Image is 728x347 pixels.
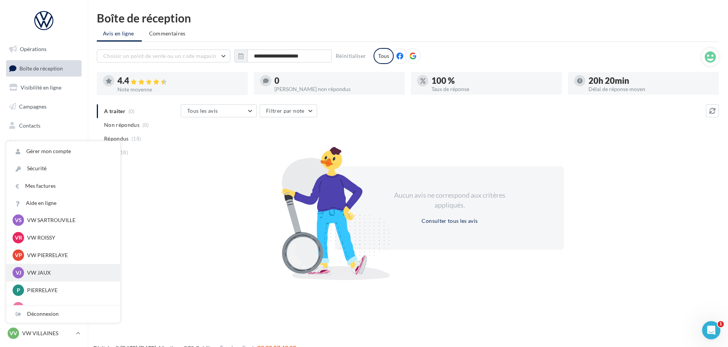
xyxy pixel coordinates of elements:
a: Campagnes DataOnDemand [5,200,83,222]
div: 100 % [431,77,556,85]
span: Boîte de réception [19,65,63,71]
button: Tous les avis [181,104,257,117]
div: Délai de réponse moyen [588,86,713,92]
a: Calendrier [5,155,83,171]
div: Tous [374,48,394,64]
a: Boîte de réception [5,60,83,77]
p: JAUX [27,304,111,312]
span: J [17,304,19,312]
span: VJ [16,269,21,277]
div: Taux de réponse [431,86,556,92]
div: Aucun avis ne correspond aux critères appliqués. [384,190,515,210]
div: Déconnexion [6,305,120,323]
span: Visibilité en ligne [21,84,61,91]
p: VW ROISSY [27,234,111,241]
div: 0 [274,77,399,85]
span: (0) [143,122,149,128]
span: Non répondus [104,121,140,129]
button: Réinitialiser [333,51,369,61]
span: Campagnes [19,103,47,110]
span: Choisir un point de vente ou un code magasin [103,53,216,59]
span: Contacts [19,122,40,128]
span: (18) [119,149,128,155]
p: VW VILLAINES [22,329,73,337]
a: Campagnes [5,99,83,115]
div: [PERSON_NAME] non répondus [274,86,399,92]
iframe: Intercom live chat [702,321,720,339]
a: PLV et print personnalisable [5,174,83,197]
button: Choisir un point de vente ou un code magasin [97,50,230,62]
a: Opérations [5,41,83,57]
a: VV VW VILLAINES [6,326,82,341]
a: Aide en ligne [6,195,120,212]
span: Tous les avis [187,107,218,114]
div: Boîte de réception [97,12,719,24]
span: P [17,286,20,294]
p: VW SARTROUVILLE [27,216,111,224]
span: VS [15,216,22,224]
a: Sécurité [6,160,120,177]
span: Opérations [20,46,47,52]
p: VW PIERRELAYE [27,251,111,259]
span: Répondus [104,135,129,142]
button: Consulter tous les avis [419,216,481,225]
span: (18) [131,136,141,142]
div: 4.4 [117,77,242,85]
a: Mes factures [6,177,120,195]
a: Médiathèque [5,136,83,152]
a: Gérer mon compte [6,143,120,160]
a: Visibilité en ligne [5,80,83,96]
span: VV [10,329,17,337]
a: Contacts [5,118,83,134]
button: Filtrer par note [260,104,317,117]
p: VW JAUX [27,269,111,277]
p: PIERRELAYE [27,286,111,294]
span: VP [15,251,22,259]
div: 20h 20min [588,77,713,85]
span: 1 [718,321,724,327]
span: Commentaires [149,30,186,37]
div: Note moyenne [117,87,242,92]
span: VR [15,234,22,241]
